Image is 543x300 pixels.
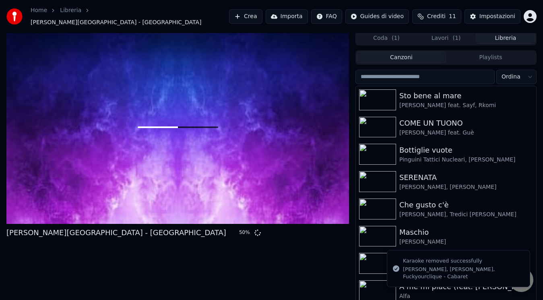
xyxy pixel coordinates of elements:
[403,266,523,280] div: [PERSON_NAME], [PERSON_NAME], Fuckyourclique - Cabaret
[399,101,533,110] div: [PERSON_NAME] feat. Sayf, Rkomi
[357,32,416,44] button: Coda
[399,183,533,191] div: [PERSON_NAME], [PERSON_NAME]
[446,52,535,63] button: Playlists
[399,238,533,246] div: [PERSON_NAME]
[399,129,533,137] div: [PERSON_NAME] feat. Guè
[399,90,533,101] div: Sto bene al mare
[399,172,533,183] div: SERENATA
[476,32,535,44] button: Libreria
[6,227,226,238] div: [PERSON_NAME][GEOGRAPHIC_DATA] - [GEOGRAPHIC_DATA]
[502,73,520,81] span: Ordina
[357,52,446,63] button: Canzoni
[6,8,23,25] img: youka
[479,12,515,21] div: Impostazioni
[311,9,342,24] button: FAQ
[60,6,81,14] a: Libreria
[399,156,533,164] div: Pinguini Tattici Nucleari, [PERSON_NAME]
[465,9,520,24] button: Impostazioni
[399,145,533,156] div: Bottiglie vuote
[427,12,446,21] span: Crediti
[31,19,202,27] span: [PERSON_NAME][GEOGRAPHIC_DATA] - [GEOGRAPHIC_DATA]
[399,227,533,238] div: Maschio
[392,34,400,42] span: ( 1 )
[416,32,476,44] button: Lavori
[31,6,229,27] nav: breadcrumb
[229,9,262,24] button: Crea
[345,9,409,24] button: Guides di video
[239,230,251,236] div: 50 %
[449,12,456,21] span: 11
[399,199,533,211] div: Che gusto c'è
[31,6,47,14] a: Home
[399,211,533,219] div: [PERSON_NAME], Tredici [PERSON_NAME]
[453,34,461,42] span: ( 1 )
[266,9,308,24] button: Importa
[399,118,533,129] div: COME UN TUONO
[412,9,461,24] button: Crediti11
[403,257,523,265] div: Karaoke removed successfully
